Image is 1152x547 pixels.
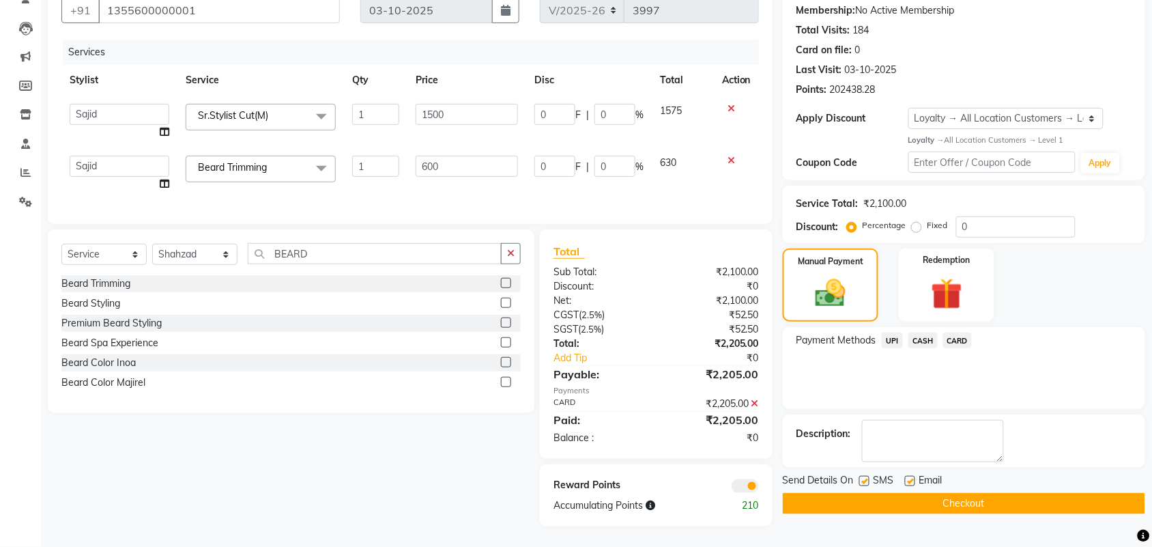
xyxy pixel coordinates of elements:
[798,255,863,268] label: Manual Payment
[586,108,589,122] span: |
[919,473,942,490] span: Email
[575,108,581,122] span: F
[543,294,657,308] div: Net:
[656,366,769,382] div: ₹2,205.00
[853,23,869,38] div: 184
[796,43,852,57] div: Card on file:
[908,333,938,348] span: CASH
[267,161,273,173] a: x
[656,322,769,337] div: ₹52.50
[863,219,906,232] label: Percentage
[61,296,120,311] div: Beard Styling
[526,65,652,96] th: Disc
[553,385,759,397] div: Payments
[796,3,856,18] div: Membership:
[635,160,644,174] span: %
[635,108,644,122] span: %
[61,356,136,370] div: Beard Color Inoa
[61,336,158,350] div: Beard Spa Experience
[927,219,948,232] label: Fixed
[845,63,897,77] div: 03-10-2025
[198,161,267,173] span: Beard Trimming
[908,135,945,145] strong: Loyalty →
[660,104,682,117] span: 1575
[177,65,344,96] th: Service
[908,152,1076,173] input: Enter Offer / Coupon Code
[908,135,1132,146] div: All Location Customers → Level 1
[921,275,973,313] img: _gift.svg
[543,478,657,493] div: Reward Points
[783,473,854,490] span: Send Details On
[543,412,657,428] div: Paid:
[656,397,769,411] div: ₹2,205.00
[407,65,526,96] th: Price
[198,109,268,122] span: Sr.Stylist Cut(M)
[943,333,973,348] span: CARD
[796,23,850,38] div: Total Visits:
[61,277,130,291] div: Beard Trimming
[553,323,578,335] span: SGST
[575,160,581,174] span: F
[553,309,579,321] span: CGST
[581,309,602,320] span: 2.5%
[652,65,714,96] th: Total
[656,431,769,445] div: ₹0
[656,412,769,428] div: ₹2,205.00
[1081,153,1120,173] button: Apply
[656,337,769,351] div: ₹2,205.00
[344,65,407,96] th: Qty
[796,220,839,234] div: Discount:
[796,197,859,211] div: Service Total:
[586,160,589,174] span: |
[543,279,657,294] div: Discount:
[581,324,601,335] span: 2.5%
[796,427,851,441] div: Description:
[796,156,908,170] div: Coupon Code
[882,333,903,348] span: UPI
[656,279,769,294] div: ₹0
[543,366,657,382] div: Payable:
[714,65,759,96] th: Action
[61,376,145,390] div: Beard Color Majirel
[660,156,676,169] span: 630
[543,397,657,411] div: CARD
[553,244,585,259] span: Total
[656,265,769,279] div: ₹2,100.00
[874,473,894,490] span: SMS
[864,197,907,211] div: ₹2,100.00
[796,333,876,348] span: Payment Methods
[543,322,657,337] div: ( )
[268,109,274,122] a: x
[543,499,712,513] div: Accumulating Points
[543,337,657,351] div: Total:
[675,351,769,365] div: ₹0
[248,243,502,264] input: Search or Scan
[656,308,769,322] div: ₹52.50
[796,3,1132,18] div: No Active Membership
[796,83,827,97] div: Points:
[543,351,675,365] a: Add Tip
[783,493,1145,514] button: Checkout
[543,308,657,322] div: ( )
[923,254,970,266] label: Redemption
[830,83,876,97] div: 202438.28
[63,40,769,65] div: Services
[806,276,855,311] img: _cash.svg
[796,111,908,126] div: Apply Discount
[855,43,861,57] div: 0
[796,63,842,77] div: Last Visit:
[61,316,162,331] div: Premium Beard Styling
[543,431,657,445] div: Balance :
[61,65,177,96] th: Stylist
[656,294,769,308] div: ₹2,100.00
[712,499,769,513] div: 210
[543,265,657,279] div: Sub Total:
